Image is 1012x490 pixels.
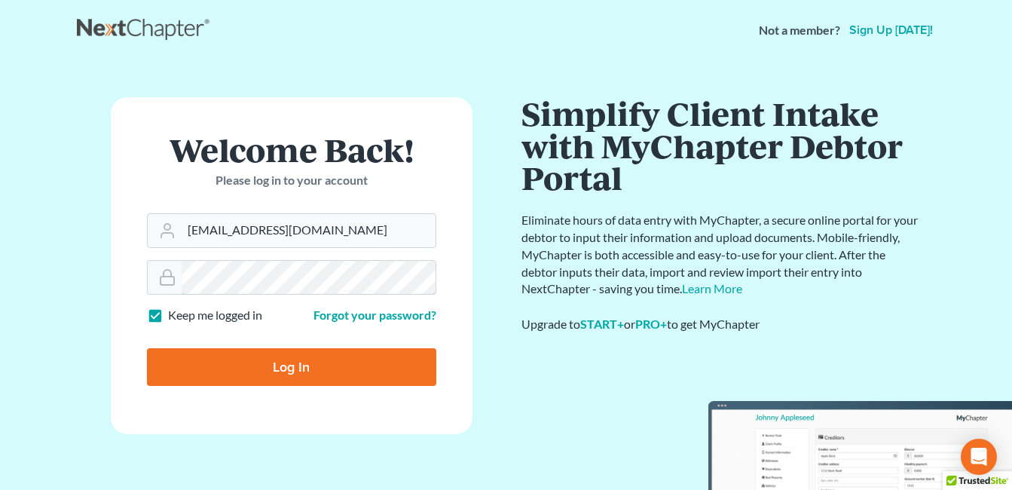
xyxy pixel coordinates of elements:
a: Forgot your password? [313,308,436,322]
p: Eliminate hours of data entry with MyChapter, a secure online portal for your debtor to input the... [521,212,921,298]
p: Please log in to your account [147,172,436,189]
a: START+ [580,317,624,331]
div: Upgrade to or to get MyChapter [521,316,921,333]
div: Open Intercom Messenger [961,439,997,475]
a: Learn More [682,281,742,296]
h1: Welcome Back! [147,133,436,166]
label: Keep me logged in [168,307,262,324]
input: Log In [147,348,436,386]
a: PRO+ [635,317,667,331]
strong: Not a member? [759,22,840,39]
h1: Simplify Client Intake with MyChapter Debtor Portal [521,97,921,194]
input: Email Address [182,214,436,247]
a: Sign up [DATE]! [846,24,936,36]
